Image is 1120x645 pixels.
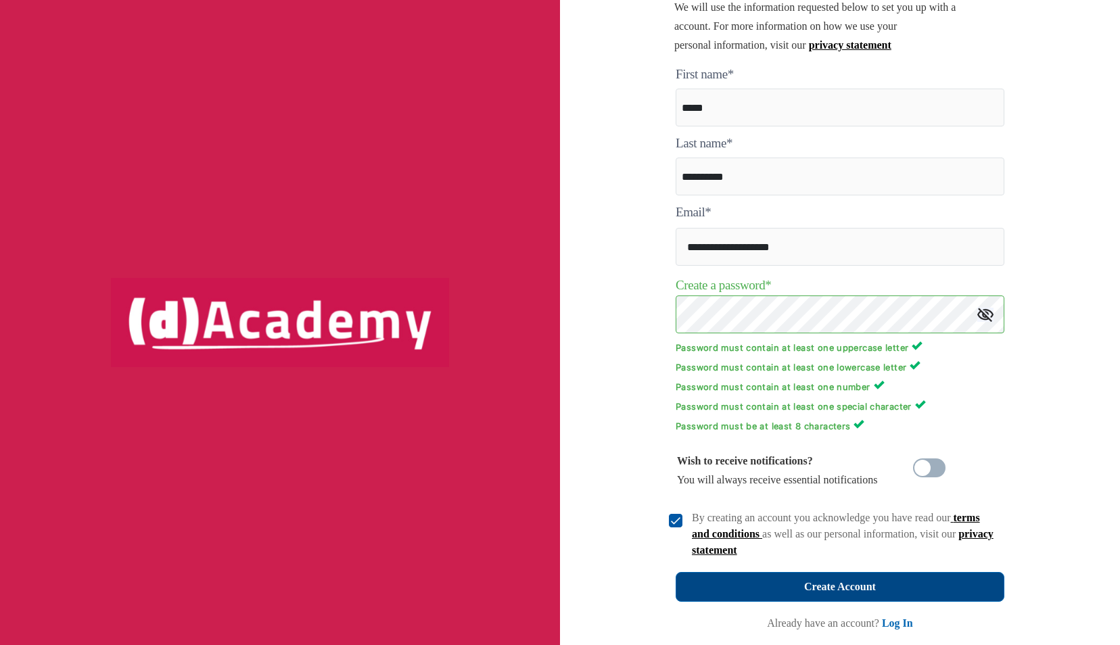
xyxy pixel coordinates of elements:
div: Already have an account? [767,615,912,631]
span: We will use the information requested below to set you up with a account. For more information on... [674,1,956,51]
div: By creating an account you acknowledge you have read our as well as our personal information, vis... [692,510,996,558]
p: Password must contain at least one lowercase letter [676,360,1004,373]
a: privacy statement [692,528,994,556]
p: Password must be at least 8 characters [676,419,1004,431]
a: Log In [882,617,913,629]
button: Create Account [676,572,1004,602]
img: check [669,514,682,527]
b: Wish to receive notifications? [677,455,813,467]
img: icon [977,308,994,322]
a: privacy statement [809,39,891,51]
div: You will always receive essential notifications [677,452,878,489]
p: Password must contain at least one number [676,379,1004,392]
p: Password must contain at least one special character [676,399,1004,412]
img: logo [111,278,449,367]
p: Password must contain at least one uppercase letter [676,340,1004,353]
div: Create Account [804,577,876,596]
